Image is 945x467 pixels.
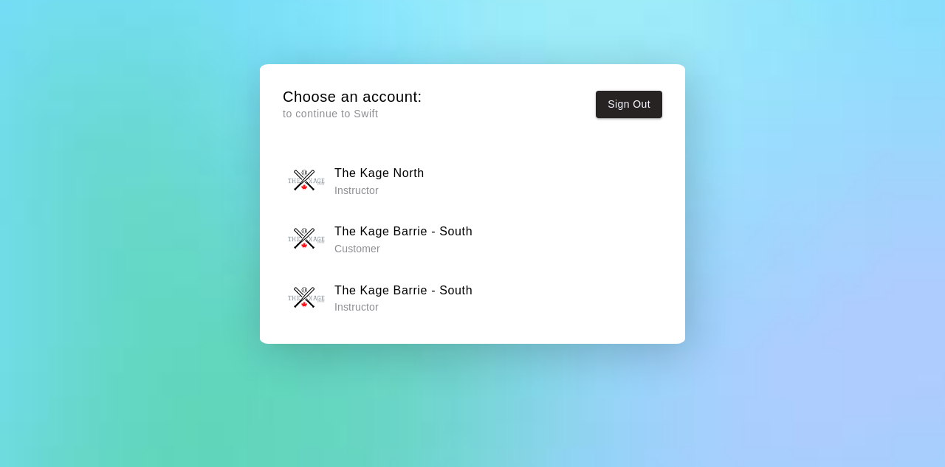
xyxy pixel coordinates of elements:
[334,183,425,198] p: Instructor
[334,164,425,183] h6: The Kage North
[283,216,662,263] button: The Kage Barrie - SouthThe Kage Barrie - South Customer
[283,87,422,107] h5: Choose an account:
[334,241,472,256] p: Customer
[334,300,472,314] p: Instructor
[288,221,325,257] img: The Kage Barrie - South
[596,91,662,118] button: Sign Out
[334,222,472,241] h6: The Kage Barrie - South
[288,162,325,199] img: The Kage North
[283,157,662,204] button: The Kage NorthThe Kage North Instructor
[283,106,422,122] p: to continue to Swift
[334,281,472,300] h6: The Kage Barrie - South
[288,280,325,316] img: The Kage Barrie - South
[283,274,662,321] button: The Kage Barrie - SouthThe Kage Barrie - South Instructor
